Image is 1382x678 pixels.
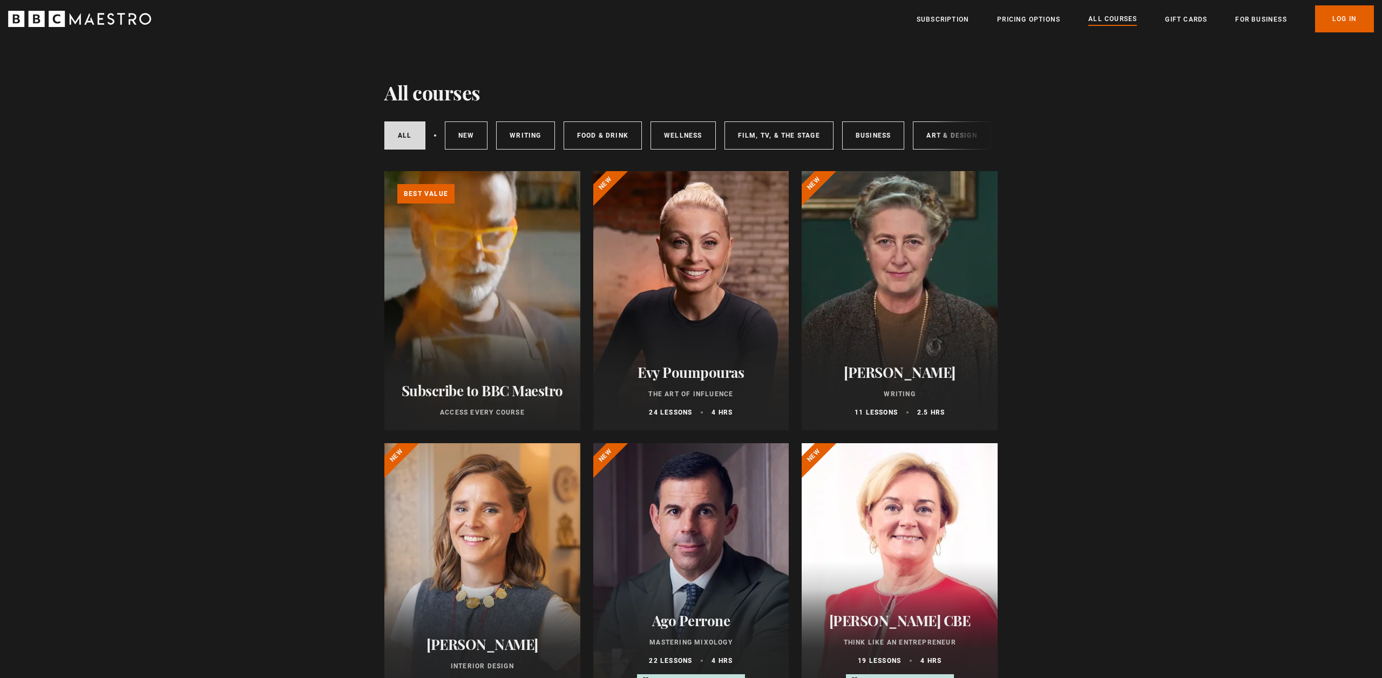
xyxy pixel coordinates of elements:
h1: All courses [384,81,480,104]
h2: [PERSON_NAME] CBE [815,612,985,629]
a: Wellness [651,121,716,150]
svg: BBC Maestro [8,11,151,27]
a: Pricing Options [997,14,1060,25]
a: Art & Design [913,121,990,150]
p: Writing [815,389,985,399]
a: For business [1235,14,1286,25]
p: 19 lessons [858,656,901,666]
h2: [PERSON_NAME] [815,364,985,381]
p: 4 hrs [712,408,733,417]
p: 24 lessons [649,408,692,417]
p: 4 hrs [920,656,941,666]
h2: Ago Perrone [606,612,776,629]
a: Business [842,121,905,150]
a: Subscription [917,14,969,25]
a: Gift Cards [1165,14,1207,25]
a: All Courses [1088,13,1137,25]
h2: Evy Poumpouras [606,364,776,381]
p: The Art of Influence [606,389,776,399]
p: Best value [397,184,455,204]
h2: [PERSON_NAME] [397,636,567,653]
p: 22 lessons [649,656,692,666]
p: Interior Design [397,661,567,671]
p: 2.5 hrs [917,408,945,417]
p: 4 hrs [712,656,733,666]
a: Film, TV, & The Stage [724,121,834,150]
a: [PERSON_NAME] Writing 11 lessons 2.5 hrs New [802,171,998,430]
a: Food & Drink [564,121,642,150]
a: Writing [496,121,554,150]
a: Evy Poumpouras The Art of Influence 24 lessons 4 hrs New [593,171,789,430]
a: New [445,121,488,150]
p: 11 lessons [855,408,898,417]
p: Mastering Mixology [606,638,776,647]
nav: Primary [917,5,1374,32]
p: Think Like an Entrepreneur [815,638,985,647]
a: All [384,121,425,150]
a: Log In [1315,5,1374,32]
